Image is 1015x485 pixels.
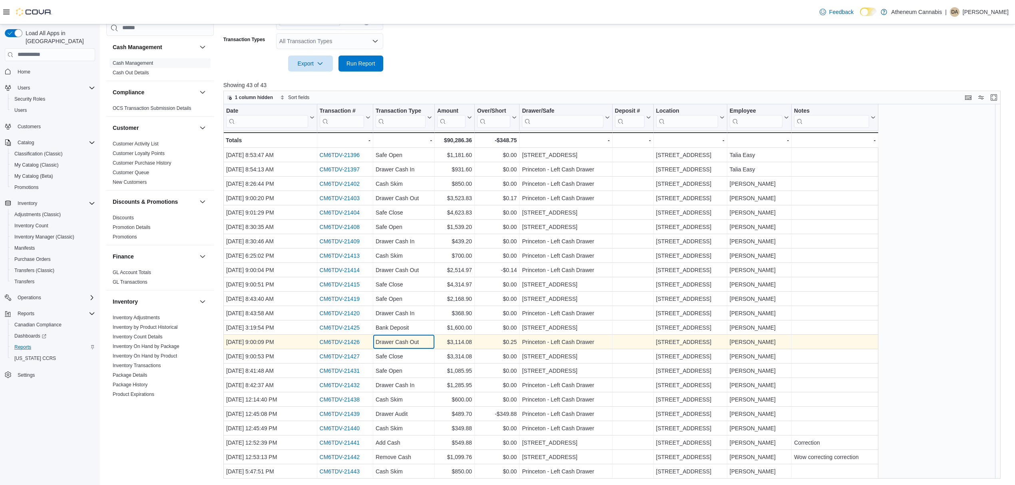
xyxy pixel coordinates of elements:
[198,42,207,52] button: Cash Management
[2,82,98,93] button: Users
[14,333,46,339] span: Dashboards
[11,320,95,330] span: Canadian Compliance
[8,254,98,265] button: Purchase Orders
[319,296,359,302] a: CM6TDV-21419
[615,107,651,127] button: Deposit #
[376,193,432,203] div: Drawer Cash Out
[2,66,98,78] button: Home
[477,179,517,189] div: $0.00
[656,107,718,115] div: Location
[376,107,432,127] button: Transaction Type
[829,8,854,16] span: Feedback
[730,237,789,246] div: [PERSON_NAME]
[11,354,95,363] span: Washington CCRS
[376,208,432,217] div: Safe Close
[113,252,134,260] h3: Finance
[11,266,58,275] a: Transfers (Classic)
[11,277,38,286] a: Transfers
[113,43,196,51] button: Cash Management
[288,94,309,101] span: Sort fields
[8,276,98,287] button: Transfers
[11,183,95,192] span: Promotions
[730,107,782,127] div: Employee
[18,200,37,207] span: Inventory
[8,182,98,193] button: Promotions
[288,56,333,72] button: Export
[8,105,98,116] button: Users
[615,135,651,145] div: -
[656,107,724,127] button: Location
[14,293,95,302] span: Operations
[226,135,314,145] div: Totals
[106,139,214,190] div: Customer
[11,221,95,231] span: Inventory Count
[226,208,314,217] div: [DATE] 9:01:29 PM
[522,150,609,160] div: [STREET_ADDRESS]
[2,369,98,380] button: Settings
[113,382,147,388] a: Package History
[656,179,724,189] div: [STREET_ADDRESS]
[113,198,196,206] button: Discounts & Promotions
[319,368,359,374] a: CM6TDV-21431
[8,330,98,342] a: Dashboards
[113,198,178,206] h3: Discounts & Promotions
[113,234,137,240] a: Promotions
[14,199,95,208] span: Inventory
[522,179,609,189] div: Princeton - Left Cash Drawer
[226,237,314,246] div: [DATE] 8:30:46 AM
[437,179,472,189] div: $850.00
[14,245,35,251] span: Manifests
[376,222,432,232] div: Safe Open
[951,7,958,17] span: DA
[106,58,214,81] div: Cash Management
[730,107,782,115] div: Employee
[376,251,432,260] div: Cash Skim
[235,94,273,101] span: 1 column hidden
[319,339,359,345] a: CM6TDV-21426
[14,199,40,208] button: Inventory
[113,60,153,66] a: Cash Management
[319,107,364,115] div: Transaction #
[8,159,98,171] button: My Catalog (Classic)
[730,179,789,189] div: [PERSON_NAME]
[963,93,973,102] button: Keyboard shortcuts
[319,353,359,360] a: CM6TDV-21427
[11,232,95,242] span: Inventory Manager (Classic)
[730,222,789,232] div: [PERSON_NAME]
[198,252,207,261] button: Finance
[2,308,98,319] button: Reports
[11,171,95,181] span: My Catalog (Beta)
[522,107,603,115] div: Drawer/Safe
[14,256,51,262] span: Purchase Orders
[477,193,517,203] div: $0.17
[113,88,144,96] h3: Compliance
[338,56,383,72] button: Run Report
[198,123,207,133] button: Customer
[113,224,151,231] span: Promotion Details
[14,309,38,318] button: Reports
[198,197,207,207] button: Discounts & Promotions
[113,252,196,260] button: Finance
[794,135,876,145] div: -
[319,166,359,173] a: CM6TDV-21397
[18,310,34,317] span: Reports
[437,107,472,127] button: Amount
[477,165,517,174] div: $0.00
[14,370,38,380] a: Settings
[5,63,95,402] nav: Complex example
[226,251,314,260] div: [DATE] 6:25:02 PM
[376,165,432,174] div: Drawer Cash In
[437,107,466,115] div: Amount
[656,165,724,174] div: [STREET_ADDRESS]
[14,96,45,102] span: Security Roles
[8,148,98,159] button: Classification (Classic)
[477,150,517,160] div: $0.00
[11,277,95,286] span: Transfers
[11,210,64,219] a: Adjustments (Classic)
[2,137,98,148] button: Catalog
[113,124,196,132] button: Customer
[18,123,41,130] span: Customers
[656,193,724,203] div: [STREET_ADDRESS]
[319,209,359,216] a: CM6TDV-21404
[950,7,959,17] div: Destiny Ashdown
